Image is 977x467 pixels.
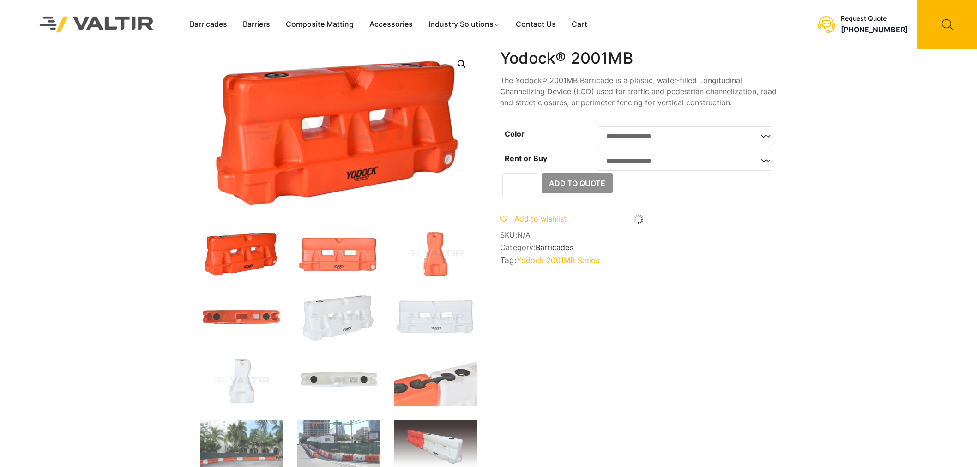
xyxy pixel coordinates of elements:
[500,243,777,252] span: Category:
[200,356,283,406] img: 2001MB_Nat_Side.jpg
[505,154,547,163] label: Rent or Buy
[517,256,599,265] a: Yodock 2001MB Series
[28,5,166,44] img: Valtir Rentals
[297,420,380,467] img: yodock_2001mb-pedestrian.jpg
[394,293,477,342] img: 2001MB_Nat_Front.jpg
[182,18,235,31] a: Barricades
[500,75,777,108] p: The Yodock® 2001MB Barricade is a plastic, water-filled Longitudinal Channelizing Device (LCD) us...
[297,229,380,279] img: 2001MB_Org_Front.jpg
[362,18,421,31] a: Accessories
[200,293,283,342] img: 2001MB_Org_Top.jpg
[508,18,564,31] a: Contact Us
[500,256,777,265] span: Tag:
[278,18,362,31] a: Composite Matting
[517,230,531,239] span: N/A
[394,229,477,279] img: 2001MB_Org_Side.jpg
[500,231,777,239] span: SKU:
[297,293,380,342] img: 2001MB_Nat_3Q.jpg
[421,18,508,31] a: Industry Solutions
[394,356,477,406] img: 2001MB_Xtra2.jpg
[502,173,539,196] input: Product quantity
[505,129,525,138] label: Color
[235,18,278,31] a: Barriers
[200,420,283,467] img: Hard-Rock-Casino-FL-Fence-Panel-2001MB-barricades.png
[542,173,613,193] button: Add to Quote
[297,356,380,406] img: 2001MB_Nat_Top.jpg
[841,25,908,34] a: [PHONE_NUMBER]
[536,243,573,252] a: Barricades
[564,18,595,31] a: Cart
[841,15,908,23] div: Request Quote
[500,49,777,68] h1: Yodock® 2001MB
[200,229,283,279] img: 2001MB_Org_3Q.jpg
